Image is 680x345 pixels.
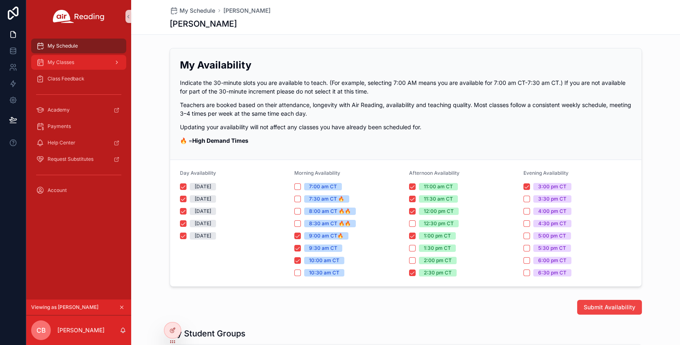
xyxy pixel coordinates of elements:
a: My Schedule [170,7,215,15]
a: Request Substitutes [31,152,126,167]
div: 12:30 pm CT [424,220,454,227]
div: 7:30 am CT 🔥 [309,195,344,203]
span: Academy [48,107,70,113]
div: 6:30 pm CT [538,269,566,276]
span: Morning Availability [294,170,340,176]
button: Submit Availability [577,300,642,315]
a: Payments [31,119,126,134]
div: 9:00 am CT🔥 [309,232,343,240]
a: [PERSON_NAME] [223,7,271,15]
div: [DATE] [195,220,211,227]
span: My Classes [48,59,74,66]
div: 3:00 pm CT [538,183,566,190]
a: Help Center [31,135,126,150]
div: 11:00 am CT [424,183,453,190]
a: Academy [31,103,126,117]
span: Viewing as [PERSON_NAME] [31,304,98,311]
div: [DATE] [195,232,211,240]
div: 1:00 pm CT [424,232,451,240]
p: [PERSON_NAME] [57,326,105,334]
p: Indicate the 30-minute slots you are available to teach. (For example, selecting 7:00 AM means yo... [180,78,632,96]
strong: High Demand Times [192,137,248,144]
div: 4:00 pm CT [538,208,566,215]
span: CB [36,325,46,335]
div: 2:30 pm CT [424,269,452,276]
span: Submit Availability [584,303,635,311]
a: Class Feedback [31,71,126,86]
div: 10:00 am CT [309,257,339,264]
div: 3:30 pm CT [538,195,566,203]
span: Afternoon Availability [409,170,459,176]
div: [DATE] [195,195,211,203]
div: 4:30 pm CT [538,220,566,227]
div: 12:00 pm CT [424,208,454,215]
div: 7:00 am CT [309,183,337,190]
div: [DATE] [195,208,211,215]
div: 8:00 am CT 🔥🔥 [309,208,351,215]
span: Request Substitutes [48,156,93,162]
div: [DATE] [195,183,211,190]
div: 2:00 pm CT [424,257,452,264]
span: Evening Availability [523,170,569,176]
span: Help Center [48,139,75,146]
h1: My Student Groups [170,328,246,339]
div: 9:30 am CT [309,244,337,252]
a: My Schedule [31,39,126,53]
a: Account [31,183,126,198]
span: Payments [48,123,71,130]
p: 🔥 = [180,136,632,145]
h1: [PERSON_NAME] [170,18,237,30]
div: 6:00 pm CT [538,257,566,264]
span: Account [48,187,67,194]
span: My Schedule [180,7,215,15]
div: scrollable content [26,33,131,208]
p: Updating your availability will not affect any classes you have already been scheduled for. [180,123,632,131]
div: 1:30 pm CT [424,244,451,252]
a: My Classes [31,55,126,70]
div: 5:00 pm CT [538,232,566,240]
div: 8:30 am CT 🔥🔥 [309,220,351,227]
div: 10:30 am CT [309,269,339,276]
h2: My Availability [180,58,632,72]
span: Day Availability [180,170,216,176]
div: 11:30 am CT [424,195,453,203]
p: Teachers are booked based on their attendance, longevity with Air Reading, availability and teach... [180,101,632,118]
div: 5:30 pm CT [538,244,566,252]
span: Class Feedback [48,75,84,82]
img: App logo [53,10,105,23]
span: My Schedule [48,43,78,49]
